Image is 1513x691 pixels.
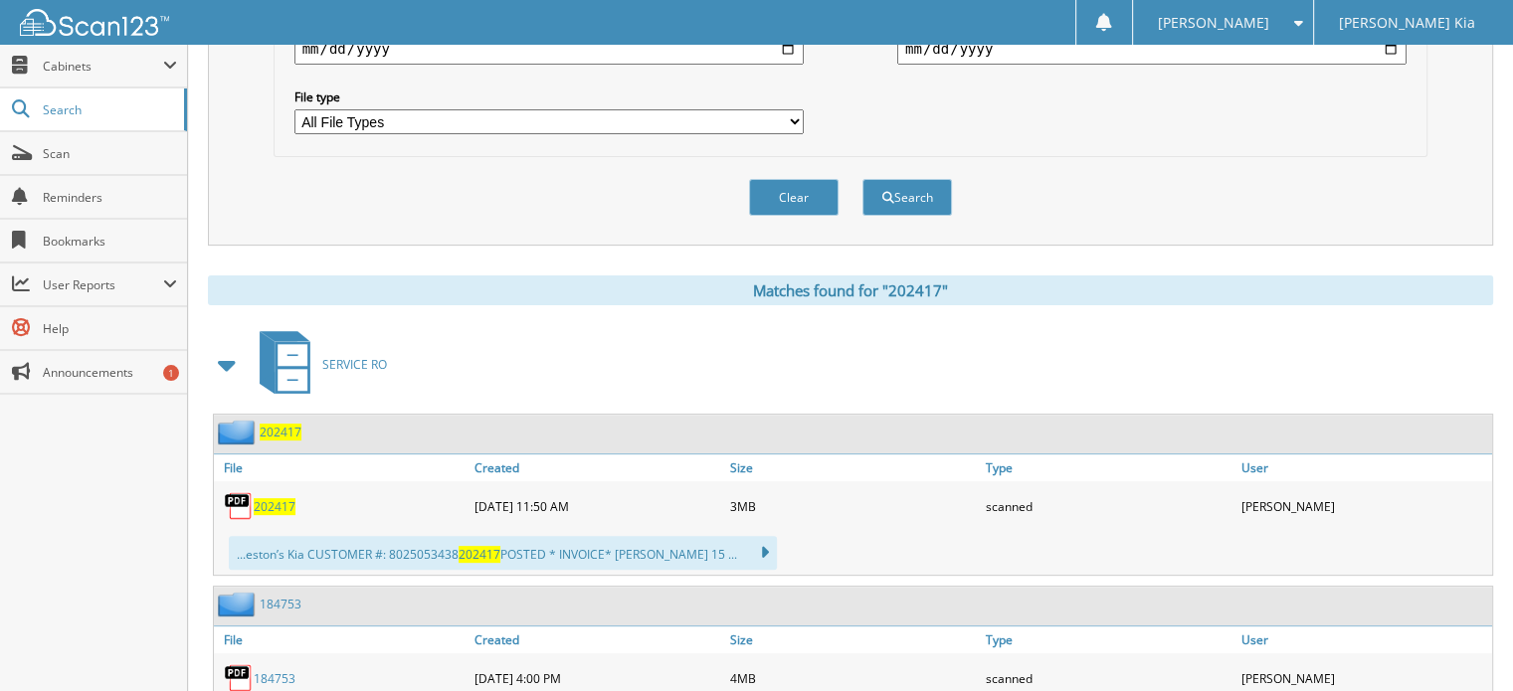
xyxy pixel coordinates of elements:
[1158,17,1269,29] span: [PERSON_NAME]
[981,486,1236,526] div: scanned
[218,592,260,616] img: folder2.png
[218,420,260,444] img: folder2.png
[224,491,254,521] img: PDF.png
[43,101,174,118] span: Search
[470,486,725,526] div: [DATE] 11:50 AM
[214,626,470,653] a: File
[43,145,177,162] span: Scan
[749,179,839,216] button: Clear
[981,454,1236,481] a: Type
[1236,454,1492,481] a: User
[260,596,301,612] a: 184753
[43,276,163,293] span: User Reports
[254,498,295,515] a: 202417
[254,670,295,687] a: 184753
[214,454,470,481] a: File
[43,320,177,337] span: Help
[981,626,1236,653] a: Type
[229,536,777,570] div: ...eston’s Kia CUSTOMER #: 8025053438 POSTED * INVOICE* [PERSON_NAME] 15 ...
[248,325,387,404] a: SERVICE RO
[294,88,804,105] label: File type
[1236,626,1492,653] a: User
[862,179,952,216] button: Search
[1236,486,1492,526] div: [PERSON_NAME]
[470,454,725,481] a: Created
[43,189,177,206] span: Reminders
[897,33,1407,65] input: end
[725,626,981,653] a: Size
[1339,17,1475,29] span: [PERSON_NAME] Kia
[43,364,177,381] span: Announcements
[260,424,301,440] a: 202417
[725,454,981,481] a: Size
[163,365,179,381] div: 1
[208,275,1493,305] div: Matches found for "202417"
[322,356,387,373] span: SERVICE RO
[725,486,981,526] div: 3MB
[20,9,169,36] img: scan123-logo-white.svg
[459,546,500,563] span: 202417
[43,58,163,75] span: Cabinets
[294,33,804,65] input: start
[470,626,725,653] a: Created
[43,233,177,250] span: Bookmarks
